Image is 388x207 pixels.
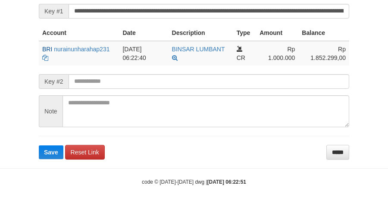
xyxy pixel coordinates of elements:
[39,74,69,89] span: Key #2
[39,95,63,127] span: Note
[142,179,246,185] small: code © [DATE]-[DATE] dwg |
[42,54,48,61] a: Copy nurainunharahap231 to clipboard
[298,25,349,41] th: Balance
[237,54,245,61] span: CR
[44,149,58,156] span: Save
[39,145,63,159] button: Save
[256,25,298,41] th: Amount
[256,41,298,66] td: Rp 1.000.000
[39,4,69,19] span: Key #1
[119,25,168,41] th: Date
[172,46,225,53] a: BINSAR LUMBANT
[54,46,110,53] a: nurainunharahap231
[207,179,246,185] strong: [DATE] 06:22:51
[298,41,349,66] td: Rp 1.852.299,00
[42,46,52,53] span: BRI
[71,149,99,156] span: Reset Link
[169,25,233,41] th: Description
[65,145,105,160] a: Reset Link
[119,41,168,66] td: [DATE] 06:22:40
[39,25,119,41] th: Account
[233,25,257,41] th: Type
